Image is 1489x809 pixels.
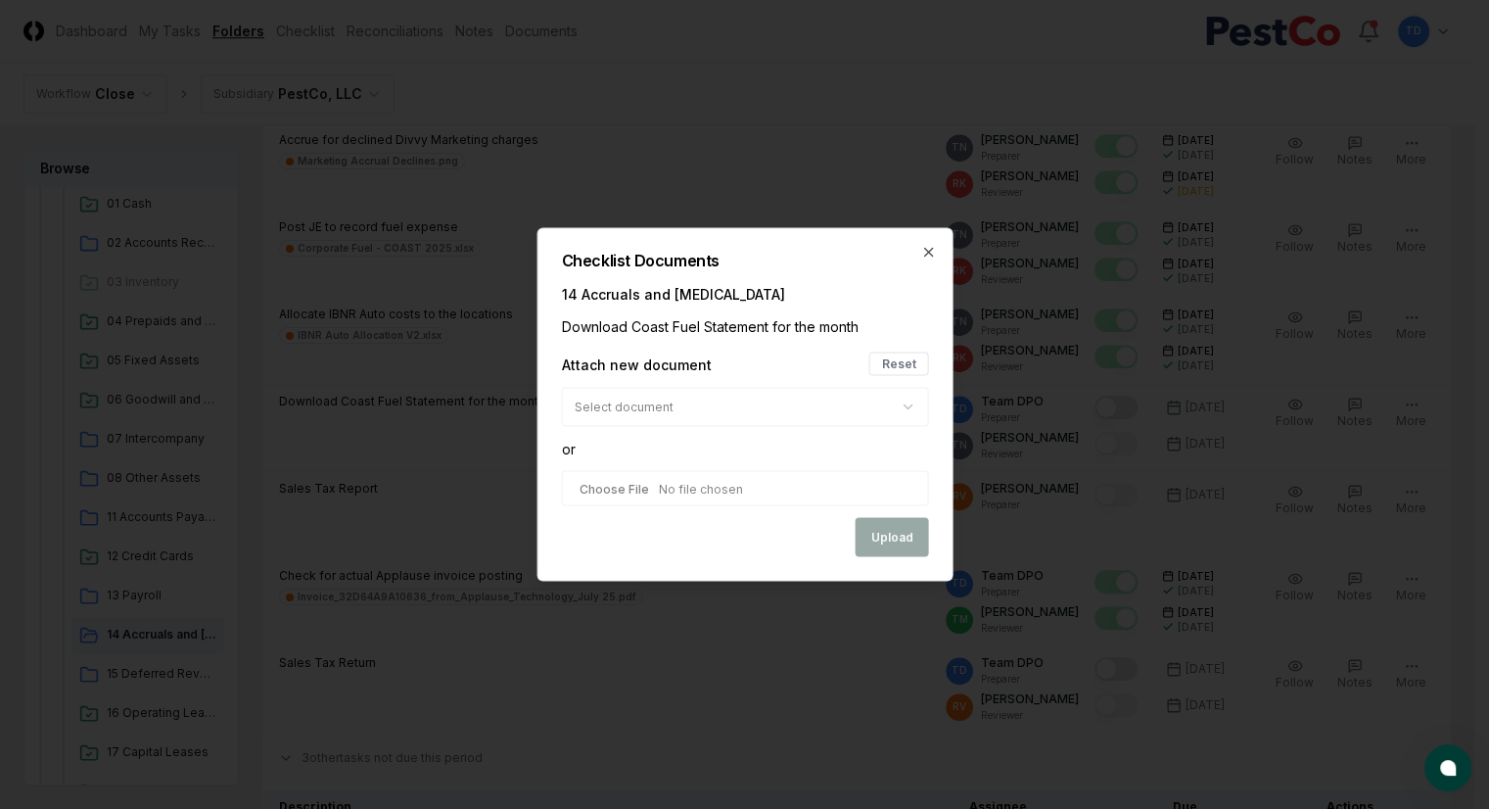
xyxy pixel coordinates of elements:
div: or [561,439,928,459]
div: 14 Accruals and [MEDICAL_DATA] [561,284,928,305]
button: Reset [868,353,928,376]
div: Attach new document [561,354,711,374]
div: Download Coast Fuel Statement for the month [561,316,928,337]
h2: Checklist Documents [561,253,928,268]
